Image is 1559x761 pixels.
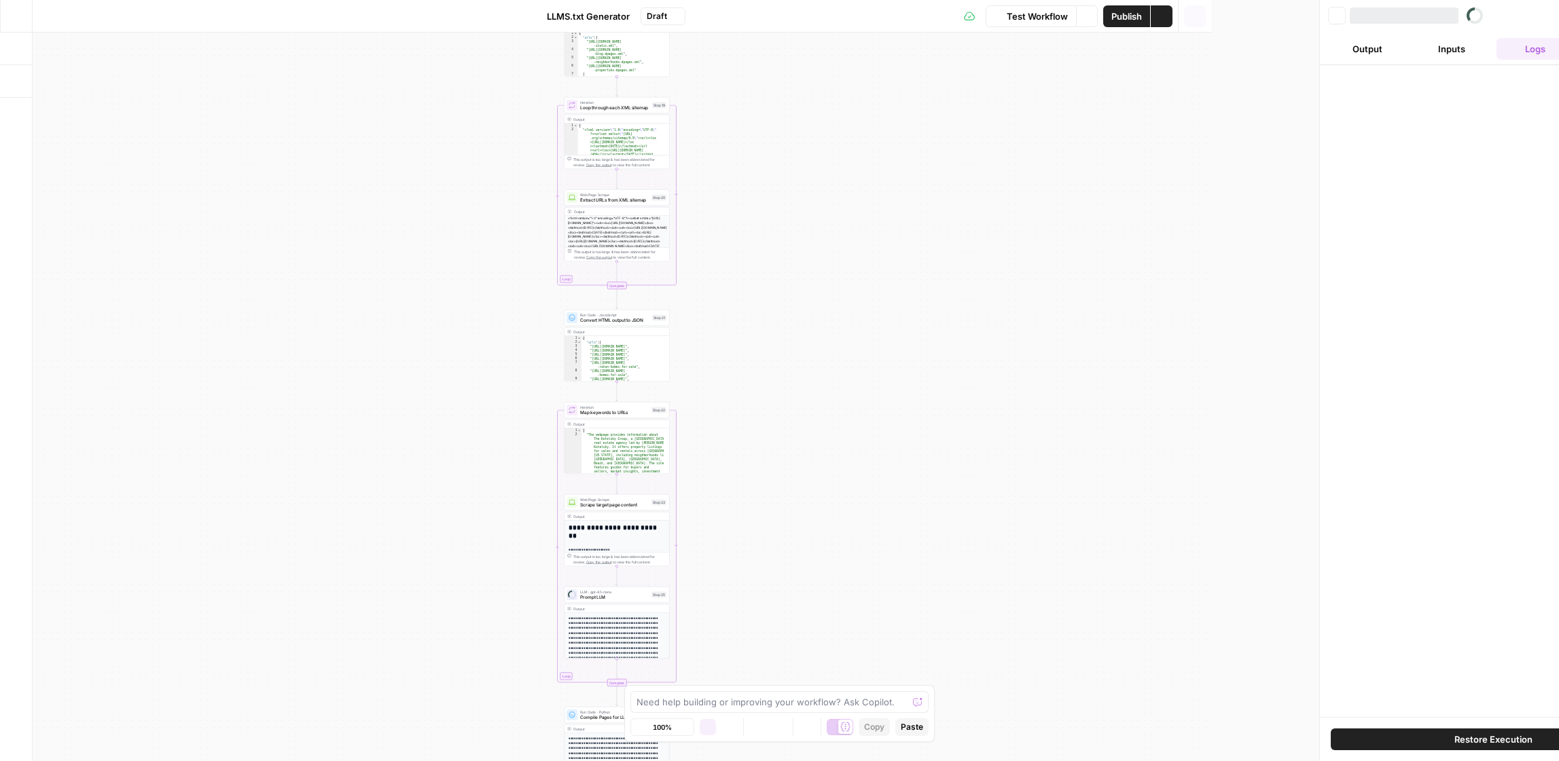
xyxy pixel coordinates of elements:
span: Extract URLs from XML sitemap [580,197,649,204]
button: Draft [641,7,685,25]
div: Output [573,606,651,612]
div: 10 [565,381,581,385]
div: { "urls":[ "[URL][DOMAIN_NAME] -static.xml", "[URL][DOMAIN_NAME] -blog-dpages.xml", "[URL][DOMAIN... [565,5,670,77]
span: Web Page Scrape [580,192,649,198]
span: Toggle code folding, rows 2 through 105 [577,340,581,344]
div: Step 22 [651,407,666,413]
div: 5 [565,56,578,64]
div: 8 [565,76,578,80]
span: Restore Execution [1454,732,1533,746]
span: Copy the output [586,163,612,167]
div: Complete [565,679,670,686]
span: Draft [647,10,667,22]
span: Run Code · JavaScript [580,312,649,318]
div: <?xml version="1.0" encoding="UTF-8"?><urlset xmlns="[URL][DOMAIN_NAME]"><url><loc>[URL][DOMAIN_N... [565,216,669,257]
span: Iteration [580,100,649,105]
div: Complete [607,679,627,686]
span: Publish [1111,10,1142,23]
div: Step 20 [651,195,666,201]
div: Run Code · JavaScriptConvert HTML output to JSONStep 21Output{ "urls":[ "[URL][DOMAIN_NAME]", "[U... [565,310,670,382]
span: Compile Pages for LLMS.txt File [580,714,651,721]
div: 6 [565,64,578,72]
div: 1 [565,31,578,35]
div: Step 21 [652,315,666,321]
div: Output [573,514,651,519]
span: 100% [653,722,672,732]
div: Output [573,422,651,427]
div: Complete [565,282,670,289]
span: Copy [864,721,884,733]
div: Step 19 [652,103,666,109]
span: Toggle code folding, rows 1 through 104 [577,428,581,432]
button: Inputs [1412,38,1491,60]
g: Edge from step_19-iteration-end to step_21 [616,289,618,309]
div: 1 [565,428,581,432]
div: LoopIterationLoop through each XML sitemapStep 19Output[ "<?xml version=\"1.0\"encoding=\"UTF-8\"... [565,97,670,169]
div: Output [573,117,651,122]
div: Output [573,209,651,215]
div: This output is too large & has been abbreviated for review. to view the full content. [573,157,666,168]
div: 7 [565,360,581,369]
span: Map keywords to URLs [580,409,649,416]
span: Iteration [580,405,649,410]
button: Output [1328,38,1407,60]
button: Test Workflow [986,5,1076,27]
span: Toggle code folding, rows 1 through 8 [574,31,578,35]
button: LLMS.txt Generator [526,5,638,27]
span: Loop through each XML sitemap [580,105,649,111]
span: Paste [901,721,923,733]
div: 2 [565,432,581,506]
div: 1 [565,336,581,340]
div: 2 [565,35,578,39]
span: LLM · gpt-4.1-nano [580,589,649,595]
div: Step 25 [651,592,666,598]
span: LLMS.txt Generator [547,10,630,23]
div: 8 [565,369,581,377]
div: 9 [565,377,581,381]
div: 3 [565,344,581,348]
div: 5 [565,352,581,356]
span: Test Workflow [1007,10,1068,23]
g: Edge from step_21 to step_22 [616,382,618,401]
div: 2 [565,340,581,344]
div: This output is too large & has been abbreviated for review. to view the full content. [573,249,666,260]
div: 1 [565,124,578,128]
button: Publish [1103,5,1150,27]
span: Web Page Scrape [580,497,649,502]
div: 7 [565,72,578,76]
g: Edge from step_23 to step_25 [616,566,618,586]
button: Copy [859,718,890,736]
div: Step 23 [651,500,666,506]
span: Copy the output [586,560,612,564]
button: Paste [895,718,929,736]
span: Toggle code folding, rows 2 through 7 [574,35,578,39]
g: Edge from step_22-iteration-end to step_9 [616,686,618,706]
div: Web Page ScrapeExtract URLs from XML sitemapStep 20Output<?xml version="1.0" encoding="UTF-8"?><u... [565,189,670,261]
g: Edge from step_22 to step_23 [616,474,618,494]
div: This output is too large & has been abbreviated for review. to view the full content. [573,554,666,565]
div: 3 [565,39,578,48]
div: LoopIterationMap keywords to URLsStep 22Output[ "The webpage provides information about The Kotel... [565,402,670,474]
span: Toggle code folding, rows 1 through 3 [574,124,578,128]
g: Edge from step_18 to step_19 [616,77,618,96]
g: Edge from step_19 to step_20 [616,169,618,189]
div: Output [573,726,651,732]
div: Output [573,329,651,335]
div: Complete [607,282,627,289]
span: Toggle code folding, rows 1 through 106 [577,336,581,340]
span: Copy the output [586,255,612,259]
span: Scrape target page content [580,502,649,508]
div: 4 [565,348,581,352]
span: Convert HTML output to JSON [580,317,649,324]
div: 4 [565,48,578,56]
div: 6 [565,356,581,360]
span: Run Code · Python [580,709,651,715]
span: Prompt LLM [580,594,649,601]
div: 2 [565,128,578,433]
